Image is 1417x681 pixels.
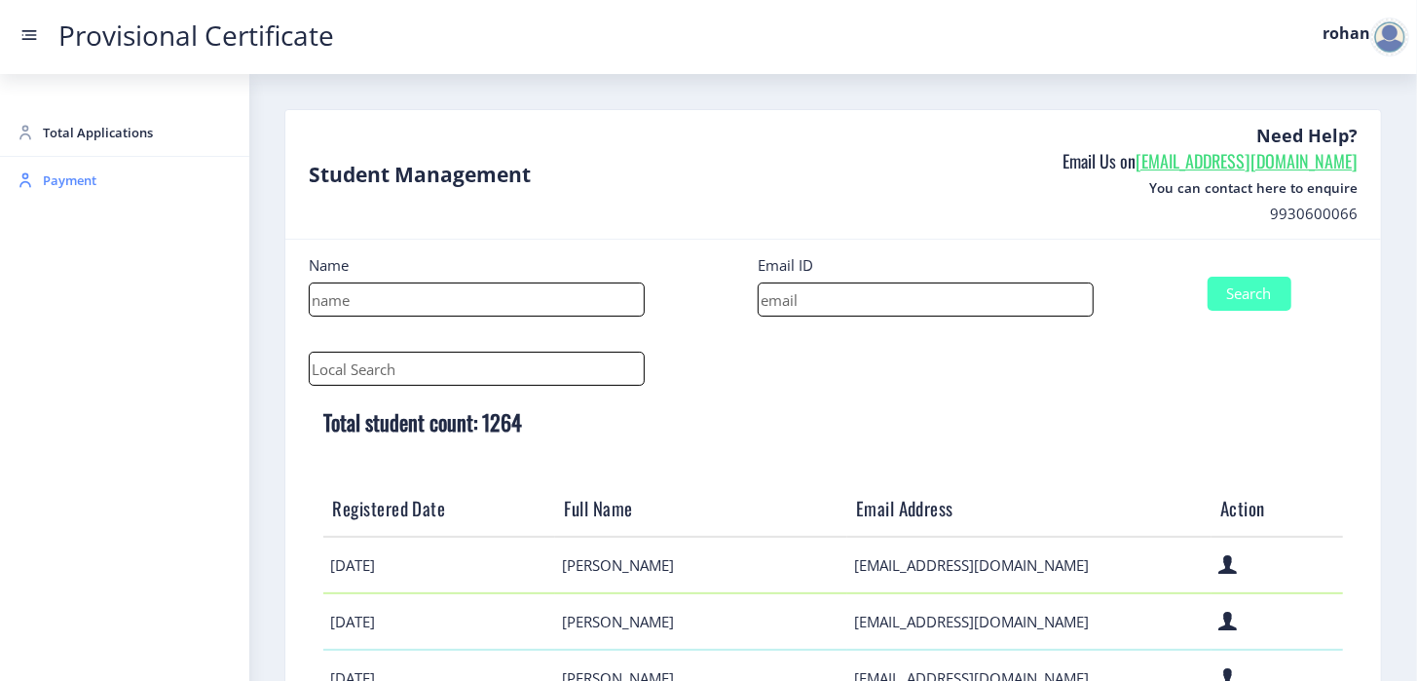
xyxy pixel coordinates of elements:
[323,481,555,537] th: Registered Date
[309,255,349,275] label: Name
[309,352,645,386] input: Local Search
[1136,148,1358,173] a: [EMAIL_ADDRESS][DOMAIN_NAME]
[43,169,234,192] span: Payment
[323,593,555,650] td: [DATE]
[1256,124,1358,147] b: Need Help?
[309,283,645,317] input: name
[39,25,354,46] a: Provisional Certificate
[1208,277,1291,311] button: Search
[1063,149,1358,172] h6: Email Us on
[1063,204,1358,223] p: 9930600066
[1323,25,1370,41] label: rohan
[323,406,522,437] b: Total student count: 1264
[847,537,1212,593] td: [EMAIL_ADDRESS][DOMAIN_NAME]
[847,481,1212,537] th: Email Address
[555,537,847,593] td: [PERSON_NAME]
[323,537,555,593] td: [DATE]
[758,255,813,275] label: Email ID
[555,481,847,537] th: Full Name
[758,283,1094,317] input: email
[1063,176,1358,200] span: You can contact here to enquire
[1212,481,1343,537] th: Action
[555,593,847,650] td: [PERSON_NAME]
[309,163,531,186] div: Student Management
[43,121,234,144] span: Total Applications
[847,593,1212,650] td: [EMAIL_ADDRESS][DOMAIN_NAME]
